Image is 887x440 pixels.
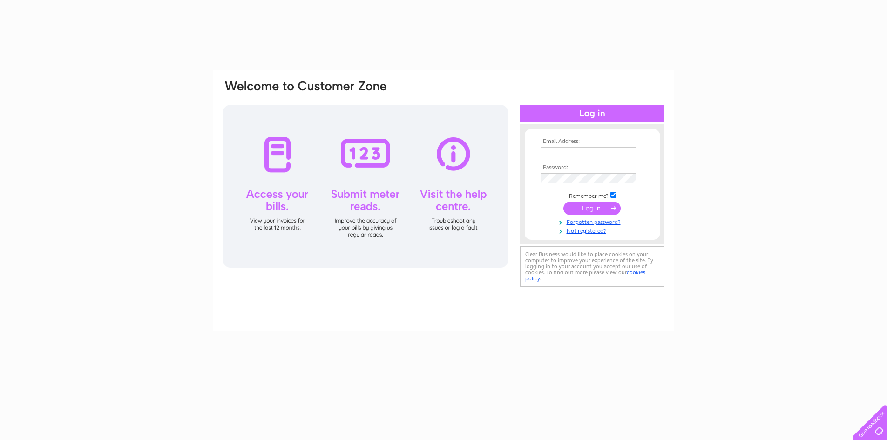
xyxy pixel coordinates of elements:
[538,138,646,145] th: Email Address:
[525,269,645,282] a: cookies policy
[538,164,646,171] th: Password:
[541,217,646,226] a: Forgotten password?
[538,190,646,200] td: Remember me?
[520,246,664,287] div: Clear Business would like to place cookies on your computer to improve your experience of the sit...
[541,226,646,235] a: Not registered?
[563,202,621,215] input: Submit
